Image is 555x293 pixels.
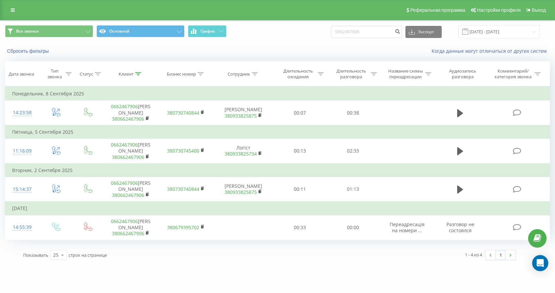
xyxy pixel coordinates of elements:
[495,250,506,260] a: 1
[167,71,196,77] div: Бизнес номер
[45,68,64,80] div: Тип звонка
[405,26,442,38] button: Экспорт
[119,71,133,77] div: Клиент
[112,230,144,237] a: 380662467906
[5,164,550,177] td: Вторник, 2 Сентября 2025
[410,7,465,13] span: Реферальная программа
[111,103,138,110] a: 0662467906
[326,100,380,125] td: 00:38
[280,68,316,80] div: Длительность ожидания
[388,68,424,80] div: Название схемы переадресации
[441,68,484,80] div: Аудиозапись разговора
[12,221,33,234] div: 14:55:39
[167,224,199,231] a: 380679395702
[69,252,107,258] span: строк на странице
[273,177,326,202] td: 00:11
[273,139,326,164] td: 00:13
[5,25,93,37] button: Все звонки
[103,100,158,125] td: [PERSON_NAME]
[16,29,39,34] span: Все звонки
[112,154,144,160] a: 380662467906
[111,180,138,186] a: 0662467906
[103,177,158,202] td: [PERSON_NAME]
[5,125,550,139] td: Пятница, 5 Сентября 2025
[103,215,158,240] td: [PERSON_NAME]
[326,215,380,240] td: 00:00
[12,144,33,158] div: 11:16:09
[111,141,138,148] a: 0662467906
[333,68,369,80] div: Длительность разговора
[23,252,48,258] span: Показывать
[493,68,533,80] div: Комментарий/категория звонка
[532,255,548,271] div: Open Intercom Messenger
[112,116,144,122] a: 380662467906
[167,186,199,192] a: 380730740844
[228,71,250,77] div: Сотрудник
[213,177,273,202] td: [PERSON_NAME]
[326,177,380,202] td: 01:13
[200,29,215,34] span: График
[465,251,482,258] div: 1 - 4 из 4
[12,106,33,119] div: 14:23:58
[96,25,185,37] button: Основной
[5,202,550,215] td: [DATE]
[53,252,58,258] div: 25
[80,71,93,77] div: Статус
[213,100,273,125] td: [PERSON_NAME]
[273,100,326,125] td: 00:07
[112,192,144,198] a: 380662467906
[432,48,550,54] a: Когда данные могут отличаться от других систем
[225,189,257,195] a: 380933825875
[9,71,34,77] div: Дата звонка
[103,139,158,164] td: [PERSON_NAME]
[532,7,546,13] span: Выход
[167,110,199,116] a: 380730740844
[12,183,33,196] div: 15:14:37
[446,221,474,234] span: Разговор не состоялся
[225,113,257,119] a: 380933825875
[225,151,257,157] a: 380933825734
[477,7,521,13] span: Настройки профиля
[213,139,273,164] td: Логіст
[5,87,550,100] td: Понедельник, 8 Сентября 2025
[188,25,227,37] button: График
[390,221,425,234] span: Переадресація на номери ...
[5,48,52,54] button: Сбросить фильтры
[326,139,380,164] td: 02:33
[273,215,326,240] td: 00:33
[331,26,402,38] input: Поиск по номеру
[167,148,199,154] a: 380730745400
[111,218,138,224] a: 0662467906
